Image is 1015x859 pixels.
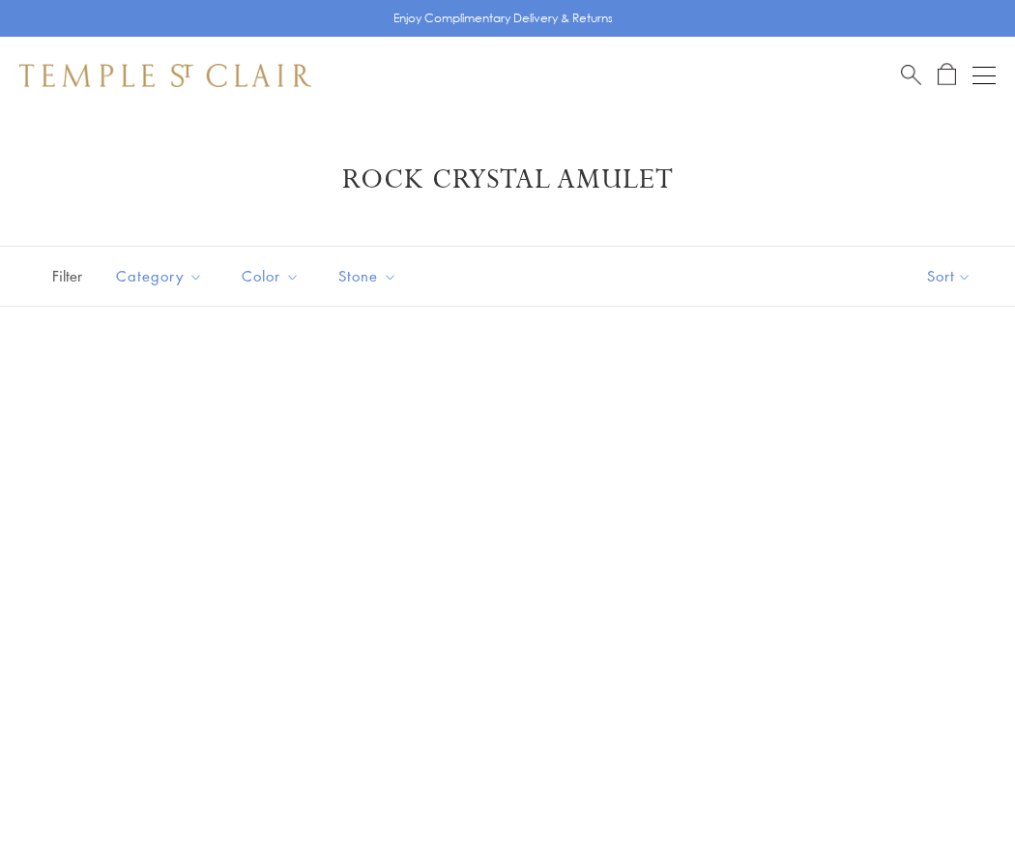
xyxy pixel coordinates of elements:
[972,64,996,87] button: Open navigation
[329,264,412,288] span: Stone
[884,247,1015,306] button: Show sort by
[101,254,217,298] button: Category
[901,63,921,87] a: Search
[393,9,613,28] p: Enjoy Complimentary Delivery & Returns
[227,254,314,298] button: Color
[938,63,956,87] a: Open Shopping Bag
[48,163,967,197] h1: Rock Crystal Amulet
[106,264,217,288] span: Category
[324,254,412,298] button: Stone
[232,264,314,288] span: Color
[19,64,311,87] img: Temple St. Clair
